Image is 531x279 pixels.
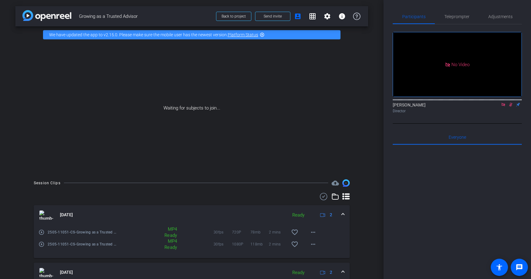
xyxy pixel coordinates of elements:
[60,269,73,276] span: [DATE]
[34,180,61,186] div: Session Clips
[332,179,339,187] mat-icon: cloud_upload
[39,268,53,277] img: thumb-nail
[38,241,45,247] mat-icon: play_circle_outline
[330,212,332,218] span: 2
[151,226,180,238] div: MP4 Ready
[291,229,298,236] mat-icon: favorite_border
[228,32,258,37] a: Platform Status
[34,205,350,225] mat-expansion-panel-header: thumb-nail[DATE]Ready2
[151,238,180,250] div: MP4 Ready
[330,269,332,276] span: 2
[38,229,45,235] mat-icon: play_circle_outline
[496,264,503,271] mat-icon: accessibility
[269,229,287,235] span: 2 mins
[309,229,317,236] mat-icon: more_horiz
[15,43,368,173] div: Waiting for subjects to join...
[324,13,331,20] mat-icon: settings
[269,241,287,247] span: 2 mins
[214,229,232,235] span: 30fps
[43,30,340,39] div: We have updated the app to v2.15.0. Please make sure the mobile user has the newest version.
[39,210,53,220] img: thumb-nail
[451,62,470,67] span: No Video
[22,10,71,21] img: app-logo
[309,241,317,248] mat-icon: more_horiz
[214,241,232,247] span: 30fps
[289,212,308,219] div: Ready
[342,179,350,187] img: Session clips
[264,14,282,19] span: Send invite
[250,229,269,235] span: 78mb
[232,241,250,247] span: 1080P
[444,14,470,19] span: Teleprompter
[516,264,523,271] mat-icon: message
[294,13,301,20] mat-icon: account_box
[48,241,118,247] span: 2505-11051-CS-Growing as a Trusted Advis-Growing as a Trusted Advisor-[PERSON_NAME]-2025-09-30-11...
[291,241,298,248] mat-icon: favorite_border
[309,13,316,20] mat-icon: grid_on
[48,229,118,235] span: 2505-11051-CS-Growing as a Trusted Advis-Growing as a Trusted Advisor-[PERSON_NAME]-2025-09-30-11...
[60,212,73,218] span: [DATE]
[250,241,269,247] span: 118mb
[338,13,346,20] mat-icon: info
[216,12,251,21] button: Back to project
[402,14,426,19] span: Participants
[232,229,250,235] span: 720P
[393,102,522,114] div: [PERSON_NAME]
[222,14,246,18] span: Back to project
[289,269,308,276] div: Ready
[488,14,513,19] span: Adjustments
[34,225,350,258] div: thumb-nail[DATE]Ready2
[449,135,466,139] span: Everyone
[393,108,522,114] div: Director
[255,12,290,21] button: Send invite
[79,10,212,22] span: Growing as a Trusted Advisor
[260,32,265,37] mat-icon: highlight_off
[332,179,339,187] span: Destinations for your clips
